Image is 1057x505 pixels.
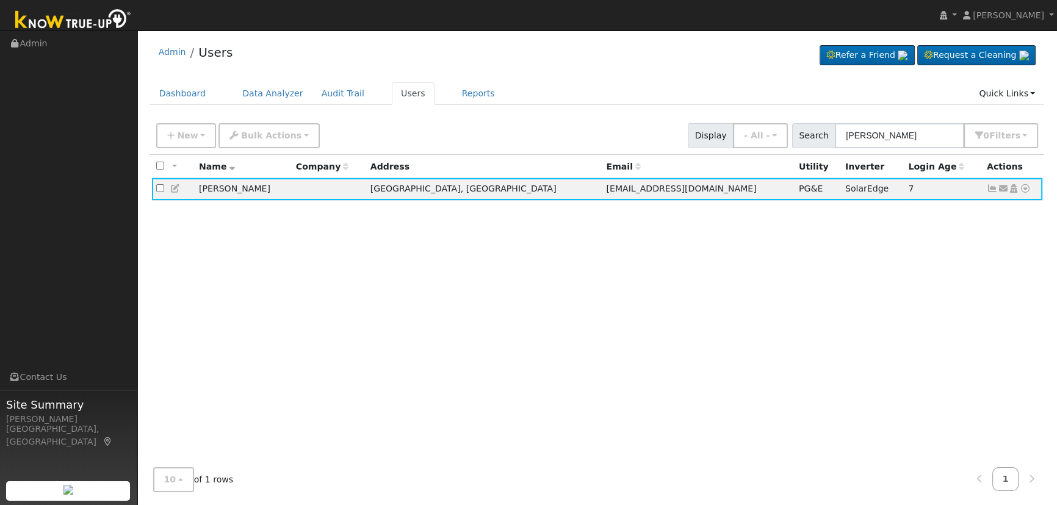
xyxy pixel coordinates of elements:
[233,82,312,105] a: Data Analyzer
[998,182,1009,195] a: ghwest116@gmail.com
[159,47,186,57] a: Admin
[992,467,1019,491] a: 1
[164,475,176,484] span: 10
[170,184,181,193] a: Edit User
[820,45,915,66] a: Refer a Friend
[198,45,233,60] a: Users
[150,82,215,105] a: Dashboard
[792,123,835,148] span: Search
[1019,51,1029,60] img: retrieve
[366,178,602,201] td: [GEOGRAPHIC_DATA], [GEOGRAPHIC_DATA]
[606,162,640,171] span: Email
[9,7,137,34] img: Know True-Up
[156,123,217,148] button: New
[845,184,889,193] span: SolarEdge
[987,160,1038,173] div: Actions
[6,413,131,426] div: [PERSON_NAME]
[606,184,756,193] span: [EMAIL_ADDRESS][DOMAIN_NAME]
[153,467,194,492] button: 10
[6,423,131,448] div: [GEOGRAPHIC_DATA], [GEOGRAPHIC_DATA]
[964,123,1038,148] button: 0Filters
[917,45,1036,66] a: Request a Cleaning
[835,123,964,148] input: Search
[908,162,964,171] span: Days since last login
[799,184,823,193] span: PG&E
[1015,131,1020,140] span: s
[1008,184,1019,193] a: Login As
[370,160,598,173] div: Address
[799,160,837,173] div: Utility
[1020,182,1031,195] a: Other actions
[908,184,914,193] span: 08/19/2025 6:05:45 AM
[199,162,235,171] span: Name
[392,82,435,105] a: Users
[296,162,348,171] span: Company name
[312,82,373,105] a: Audit Trail
[987,184,998,193] a: Show Graph
[63,485,73,495] img: retrieve
[970,82,1044,105] a: Quick Links
[973,10,1044,20] span: [PERSON_NAME]
[6,396,131,413] span: Site Summary
[688,123,734,148] span: Display
[733,123,788,148] button: - All -
[195,178,292,201] td: [PERSON_NAME]
[241,131,301,140] span: Bulk Actions
[218,123,319,148] button: Bulk Actions
[153,467,234,492] span: of 1 rows
[103,437,114,446] a: Map
[898,51,907,60] img: retrieve
[845,160,900,173] div: Inverter
[989,131,1020,140] span: Filter
[177,131,198,140] span: New
[453,82,504,105] a: Reports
